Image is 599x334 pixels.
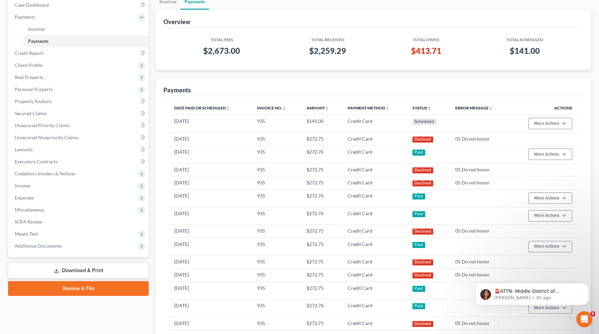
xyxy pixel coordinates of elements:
td: 935 [252,207,301,225]
td: 05 Do not honor [450,268,510,281]
a: Secured Claims [9,107,149,119]
div: Declined [412,272,433,278]
button: More Actions [528,118,572,129]
div: Declined [412,180,433,186]
div: Overview [163,18,191,26]
span: Client Profile [15,62,42,68]
span: 9 [590,311,595,317]
span: Additional Documents [15,243,62,249]
td: 05 Do not honor [450,225,510,238]
h3: $2,673.00 [174,46,269,56]
td: [DATE] [169,268,252,281]
td: [DATE] [169,189,252,207]
td: 935 [252,163,301,176]
td: 935 [252,176,301,189]
td: [DATE] [169,146,252,163]
td: 05 Do not honor [450,317,510,330]
div: Declined [412,167,433,173]
span: Invoices [28,26,45,32]
span: Secured Claims [15,110,47,116]
td: $272.75 [301,225,342,238]
a: Invoice No.unfold_more [257,105,286,110]
a: Invoices [23,23,149,35]
button: More Actions [528,192,572,204]
span: SOFA Review [15,219,42,225]
td: [DATE] [169,238,252,255]
span: Means Test [15,231,38,237]
a: Property Analysis [9,95,149,107]
a: Statusunfold_more [412,105,431,110]
span: Property Analysis [15,98,52,104]
td: Credit Card [342,133,407,146]
iframe: Intercom live chat [576,311,592,327]
a: Credit Report [9,47,149,59]
div: Paid [412,303,425,309]
td: [DATE] [169,282,252,299]
td: $272.75 [301,163,342,176]
td: $272.76 [301,189,342,207]
td: 935 [252,238,301,255]
td: $272.75 [301,268,342,281]
td: 935 [252,255,301,268]
button: More Actions [528,210,572,222]
td: Credit Card [342,317,407,330]
div: Paid [412,286,425,292]
td: $272.75 [301,176,342,189]
a: Unsecured Nonpriority Claims [9,132,149,144]
span: Real Property [15,74,43,80]
td: $272.76 [301,207,342,225]
th: Total Scheduled [472,33,578,43]
button: More Actions [528,241,572,252]
td: 935 [252,299,301,317]
td: 935 [252,115,301,132]
span: Payments [28,38,48,44]
td: 05 Do not honor [450,255,510,268]
span: Income [15,183,30,188]
td: 935 [252,268,301,281]
td: Credit Card [342,189,407,207]
td: $272.76 [301,299,342,317]
a: Amountunfold_more [307,105,329,110]
td: Credit Card [342,115,407,132]
td: [DATE] [169,299,252,317]
h3: $141.00 [477,46,572,56]
td: $141.00 [301,115,342,132]
span: Payments [15,14,35,20]
iframe: Intercom notifications message [465,269,599,316]
td: 935 [252,146,301,163]
span: Miscellaneous [15,207,44,213]
div: Paid [412,150,425,156]
a: Download & Print [8,263,149,278]
i: unfold_more [325,106,329,110]
th: Total Owed [381,33,472,43]
td: Credit Card [342,163,407,176]
td: [DATE] [169,133,252,146]
td: $272.75 [301,255,342,268]
a: Error Messageunfold_more [455,105,493,110]
td: Credit Card [342,146,407,163]
td: 935 [252,282,301,299]
span: Unsecured Priority Claims [15,122,70,128]
div: Declined [412,229,433,235]
td: Credit Card [342,299,407,317]
span: Codebtors Insiders & Notices [15,171,76,176]
div: Declined [412,321,433,327]
a: Lawsuits [9,144,149,156]
i: unfold_more [226,106,230,110]
div: Paid [412,193,425,199]
a: Date Paid or Scheduledunfold_more [174,105,230,110]
div: Declined [412,259,433,265]
td: [DATE] [169,207,252,225]
td: [DATE] [169,317,252,330]
a: SOFA Review [9,216,149,228]
td: 05 Do not honor [450,163,510,176]
div: Paid [412,211,425,217]
th: Actions [510,101,578,115]
td: [DATE] [169,225,252,238]
td: $272.75 [301,317,342,330]
th: Total Received [275,33,381,43]
a: Executory Contracts [9,156,149,168]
